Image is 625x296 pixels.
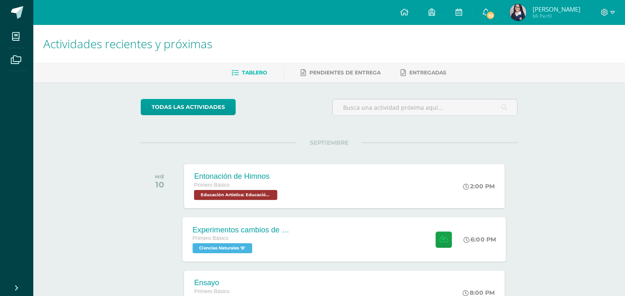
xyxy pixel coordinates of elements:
[464,236,496,243] div: 6:00 PM
[155,174,164,180] div: MIÉ
[194,289,229,294] span: Primero Básico
[155,180,164,190] div: 10
[194,190,277,200] span: Educación Artística: Educación Musical 'B'
[410,69,447,76] span: Entregadas
[310,69,381,76] span: Pendientes de entrega
[43,36,212,52] span: Actividades recientes y próximas
[193,235,229,241] span: Primero Básico
[333,99,517,116] input: Busca una actividad próxima aquí...
[193,243,252,253] span: Ciencias Naturales 'B'
[193,225,294,234] div: Experimentos cambios de estado
[510,4,526,21] img: 96c3f6a9eaf4fd0ed7cf4cad4deebd47.png
[232,66,267,79] a: Tablero
[194,279,279,287] div: Ensayo
[533,5,580,13] span: [PERSON_NAME]
[194,172,279,181] div: Entonación de Himnos
[301,66,381,79] a: Pendientes de entrega
[533,12,580,20] span: Mi Perfil
[486,11,495,20] span: 10
[463,183,495,190] div: 2:00 PM
[401,66,447,79] a: Entregadas
[242,69,267,76] span: Tablero
[141,99,236,115] a: todas las Actividades
[194,182,229,188] span: Primero Básico
[296,139,362,146] span: SEPTIEMBRE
